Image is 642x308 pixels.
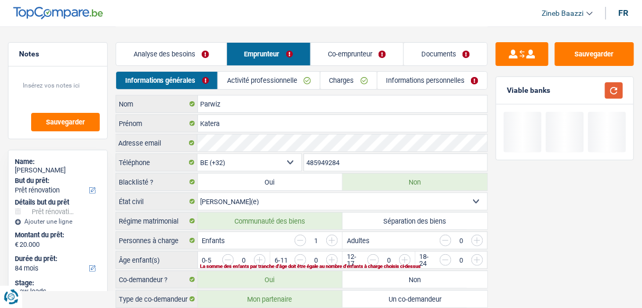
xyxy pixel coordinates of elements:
label: Âge enfant(s) [116,252,198,268]
span: Sauvegarder [46,119,85,126]
div: 1 [311,237,321,244]
label: Communauté des biens [198,213,343,229]
a: Documents [404,43,487,65]
div: [PERSON_NAME] [15,166,101,175]
div: 0 [457,237,466,244]
label: Adresse email [116,134,197,151]
label: Enfants [202,237,225,244]
label: Co-demandeur ? [116,271,198,288]
div: Name: [15,158,101,166]
div: New leads [15,287,101,296]
label: Durée du prêt: [15,255,99,263]
label: But du prêt: [15,177,99,185]
label: Nom [116,95,198,112]
span: Zineb Baazzi [542,9,584,18]
label: Non [343,271,487,288]
input: 401020304 [304,154,488,171]
label: État civil [116,193,198,210]
a: Co-emprunteur [311,43,404,65]
div: fr [619,8,629,18]
label: Prénom [116,115,198,132]
label: Type de co-demandeur [116,291,198,307]
a: Informations générales [116,72,218,89]
label: Adultes [347,237,370,244]
label: Un co-demandeur [343,291,487,307]
label: Mon partenaire [198,291,343,307]
a: Zineb Baazzi [534,5,593,22]
label: 12-17 [347,253,362,267]
div: Viable banks [507,86,550,95]
div: 0 [239,257,249,264]
label: Montant du prêt: [15,231,99,239]
button: Sauvegarder [555,42,634,66]
button: Sauvegarder [31,113,100,131]
label: Blacklisté ? [116,174,198,190]
a: Emprunteur [227,43,310,65]
a: Activité professionnelle [218,72,320,89]
a: Analyse des besoins [116,43,226,65]
label: Téléphone [116,154,197,171]
div: La somme des enfants par tranche d'âge doit être égale au nombre d'enfants à charge choisis ci-de... [201,264,458,268]
label: Régime matrimonial [116,213,198,229]
label: Non [343,174,487,190]
label: Oui [198,271,343,288]
h5: Notes [19,50,97,59]
label: Séparation des biens [343,213,487,229]
label: 18-24 [420,253,435,267]
label: 0-5 [202,257,212,264]
div: Détails but du prêt [15,198,101,207]
img: TopCompare Logo [13,7,103,20]
a: Informations personnelles [377,72,488,89]
label: Oui [198,174,343,190]
div: Ajouter une ligne [15,218,101,225]
span: € [15,240,18,249]
a: Charges [320,72,377,89]
label: Personnes à charge [116,232,198,249]
div: Stage: [15,279,101,287]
